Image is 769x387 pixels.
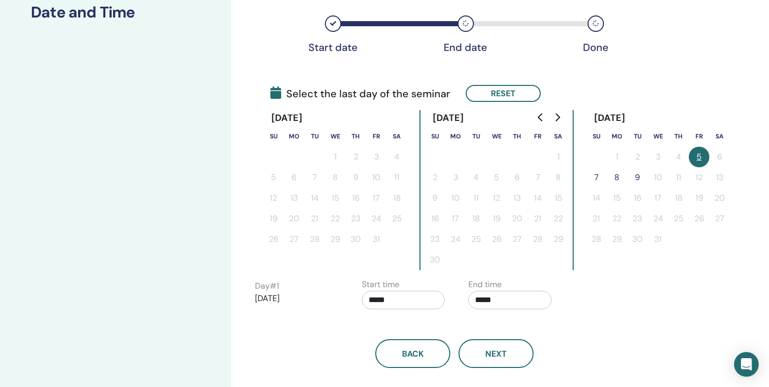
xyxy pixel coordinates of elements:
[507,229,527,250] button: 27
[627,188,648,208] button: 16
[387,188,407,208] button: 18
[586,208,607,229] button: 21
[366,167,387,188] button: 10
[627,147,648,167] button: 2
[468,278,502,291] label: End time
[466,126,486,147] th: Tuesday
[586,167,607,188] button: 7
[284,229,304,250] button: 27
[709,147,730,167] button: 6
[709,126,730,147] th: Saturday
[485,348,507,359] span: Next
[402,348,424,359] span: Back
[345,147,366,167] button: 2
[425,188,445,208] button: 9
[425,167,445,188] button: 2
[263,229,284,250] button: 26
[263,110,311,126] div: [DATE]
[459,339,534,368] button: Next
[527,126,548,147] th: Friday
[307,41,359,54] div: Start date
[689,147,709,167] button: 5
[648,126,668,147] th: Wednesday
[586,188,607,208] button: 14
[425,250,445,270] button: 30
[668,147,689,167] button: 4
[507,126,527,147] th: Thursday
[466,188,486,208] button: 11
[440,41,491,54] div: End date
[486,208,507,229] button: 19
[345,208,366,229] button: 23
[709,208,730,229] button: 27
[304,167,325,188] button: 7
[366,126,387,147] th: Friday
[304,188,325,208] button: 14
[263,167,284,188] button: 5
[734,352,759,377] div: Open Intercom Messenger
[362,278,399,291] label: Start time
[325,229,345,250] button: 29
[709,188,730,208] button: 20
[627,167,648,188] button: 9
[607,188,627,208] button: 15
[570,41,621,54] div: Done
[445,208,466,229] button: 17
[263,126,284,147] th: Sunday
[668,167,689,188] button: 11
[607,167,627,188] button: 8
[486,188,507,208] button: 12
[366,208,387,229] button: 24
[466,229,486,250] button: 25
[366,147,387,167] button: 3
[284,188,304,208] button: 13
[284,167,304,188] button: 6
[607,126,627,147] th: Monday
[486,126,507,147] th: Wednesday
[486,167,507,188] button: 5
[304,229,325,250] button: 28
[387,167,407,188] button: 11
[284,126,304,147] th: Monday
[304,126,325,147] th: Tuesday
[507,188,527,208] button: 13
[486,229,507,250] button: 26
[284,208,304,229] button: 20
[586,229,607,250] button: 28
[31,3,200,22] h3: Date and Time
[325,167,345,188] button: 8
[425,110,472,126] div: [DATE]
[345,229,366,250] button: 30
[648,188,668,208] button: 17
[325,126,345,147] th: Wednesday
[445,229,466,250] button: 24
[648,208,668,229] button: 24
[425,208,445,229] button: 16
[549,107,565,128] button: Go to next month
[263,188,284,208] button: 12
[445,188,466,208] button: 10
[668,188,689,208] button: 18
[263,208,284,229] button: 19
[586,126,607,147] th: Sunday
[709,167,730,188] button: 13
[345,126,366,147] th: Thursday
[689,126,709,147] th: Friday
[325,147,345,167] button: 1
[507,167,527,188] button: 6
[366,188,387,208] button: 17
[548,167,569,188] button: 8
[325,208,345,229] button: 22
[689,208,709,229] button: 26
[387,147,407,167] button: 4
[366,229,387,250] button: 31
[668,208,689,229] button: 25
[507,208,527,229] button: 20
[345,167,366,188] button: 9
[387,208,407,229] button: 25
[607,147,627,167] button: 1
[527,188,548,208] button: 14
[255,292,338,305] p: [DATE]
[527,229,548,250] button: 28
[466,167,486,188] button: 4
